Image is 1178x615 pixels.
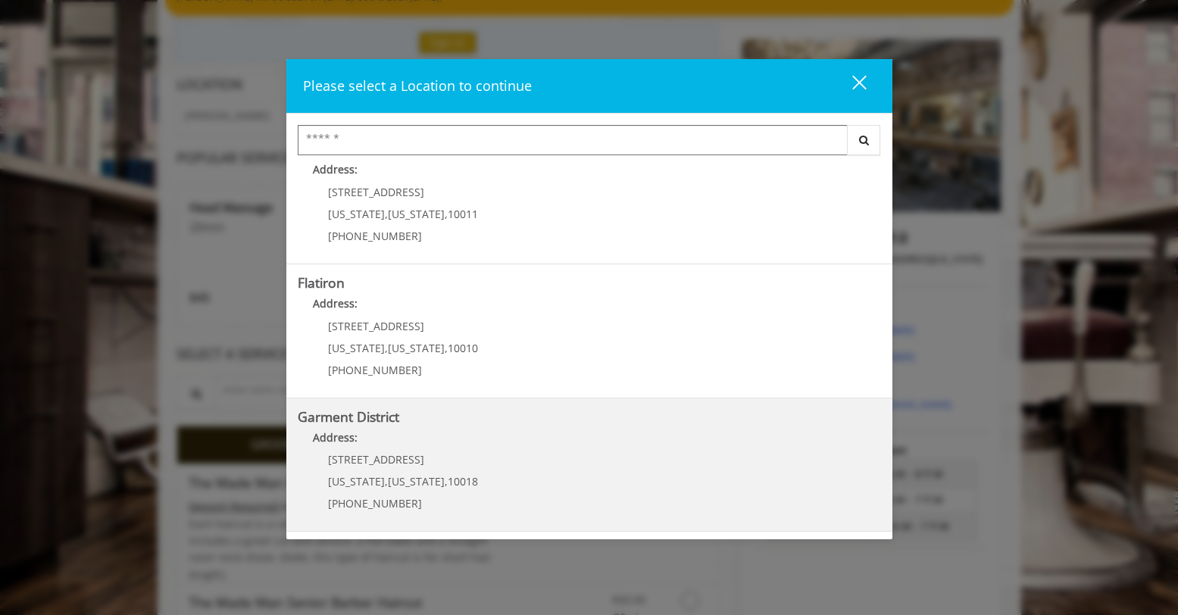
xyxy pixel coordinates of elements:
span: , [385,474,388,489]
span: [STREET_ADDRESS] [328,319,424,333]
span: , [445,341,448,355]
span: [US_STATE] [328,474,385,489]
span: [PHONE_NUMBER] [328,363,422,377]
i: Search button [855,135,873,145]
span: , [385,341,388,355]
b: Address: [313,162,358,176]
div: close dialog [835,74,865,97]
b: Garment District [298,407,399,426]
span: 10011 [448,207,478,221]
button: close dialog [824,70,876,101]
span: , [385,207,388,221]
input: Search Center [298,125,848,155]
span: [US_STATE] [328,207,385,221]
span: , [445,474,448,489]
span: [US_STATE] [388,207,445,221]
b: Flatiron [298,273,345,292]
b: Address: [313,430,358,445]
span: [STREET_ADDRESS] [328,185,424,199]
b: Address: [313,296,358,311]
span: 10010 [448,341,478,355]
span: [US_STATE] [388,341,445,355]
span: [US_STATE] [328,341,385,355]
span: Please select a Location to continue [303,76,532,95]
span: , [445,207,448,221]
span: [US_STATE] [388,474,445,489]
div: Center Select [298,125,881,163]
span: [PHONE_NUMBER] [328,229,422,243]
span: [STREET_ADDRESS] [328,452,424,467]
span: [PHONE_NUMBER] [328,496,422,510]
span: 10018 [448,474,478,489]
